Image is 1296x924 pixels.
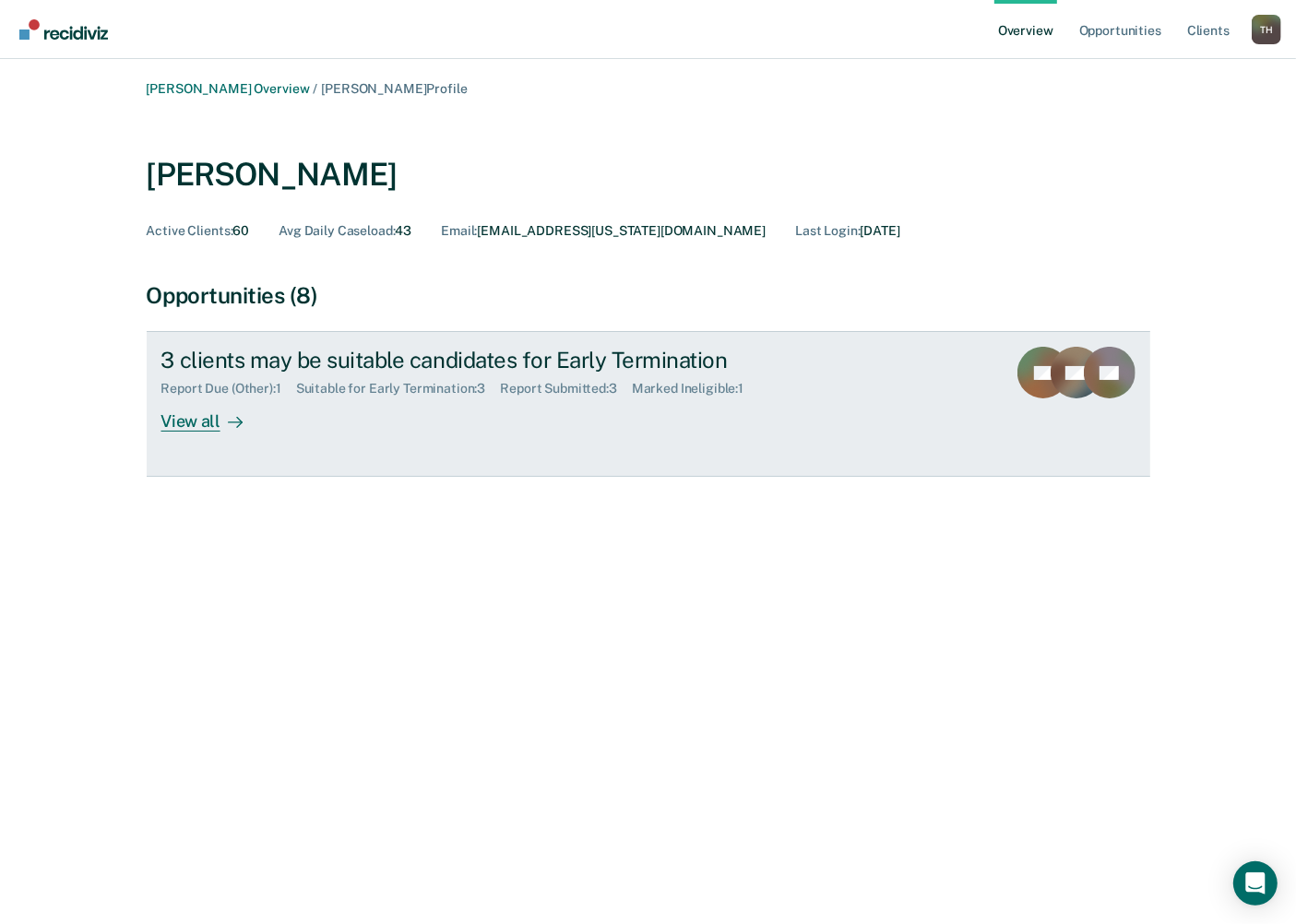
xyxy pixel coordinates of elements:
span: Email : [441,223,477,238]
span: Avg Daily Caseload : [279,223,395,238]
div: View all [161,397,265,432]
div: Report Due (Other) : 1 [161,381,296,397]
div: [EMAIL_ADDRESS][US_STATE][DOMAIN_NAME] [441,223,766,239]
button: Profile dropdown button [1252,15,1281,44]
div: 43 [279,223,411,239]
img: Recidiviz [19,19,108,40]
a: [PERSON_NAME] Overview [147,81,310,96]
a: 3 clients may be suitable candidates for Early TerminationReport Due (Other):1Suitable for Early ... [147,331,1150,477]
span: [PERSON_NAME] Profile [321,81,467,96]
div: Opportunities (8) [147,282,1150,309]
div: [DATE] [795,223,900,239]
span: / [309,81,321,96]
div: 60 [147,223,250,239]
div: Open Intercom Messenger [1233,861,1278,906]
div: Report Submitted : 3 [500,381,632,397]
span: Active Clients : [147,223,233,238]
span: Last Login : [795,223,860,238]
div: Marked Ineligible : 1 [632,381,758,397]
div: 3 clients may be suitable candidates for Early Termination [161,347,809,373]
div: T H [1252,15,1281,44]
div: Suitable for Early Termination : 3 [296,381,501,397]
div: [PERSON_NAME] [147,156,398,194]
